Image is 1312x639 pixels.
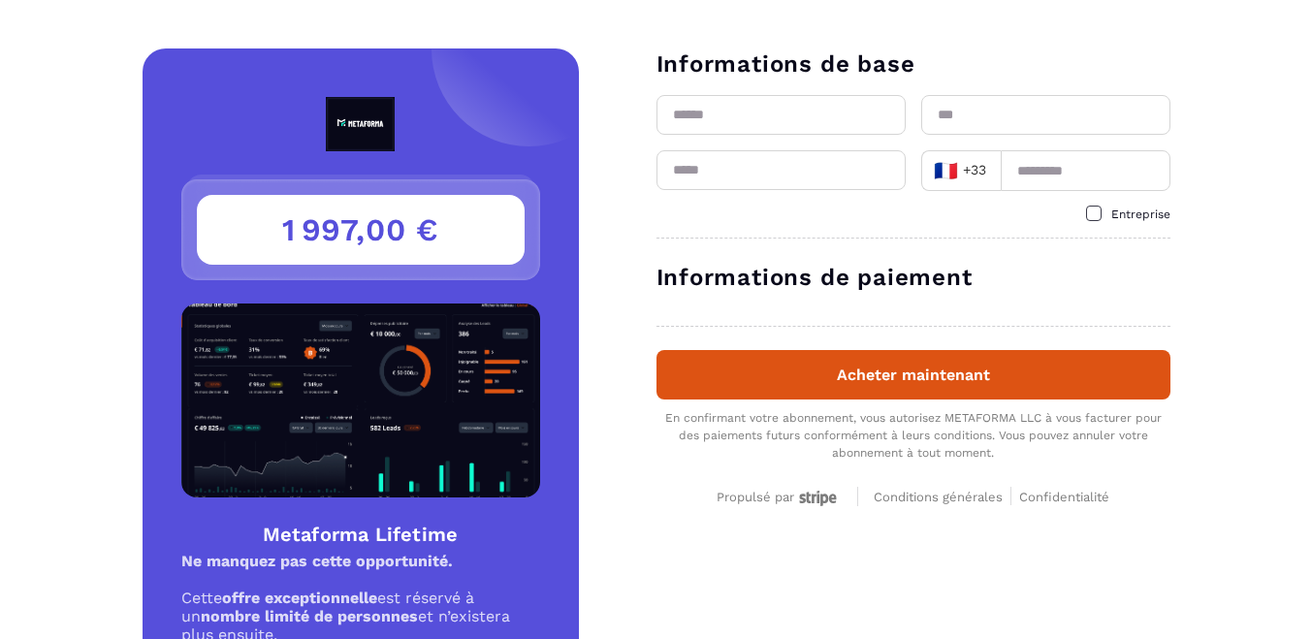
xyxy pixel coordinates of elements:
button: Acheter maintenant [656,350,1170,399]
img: Product Image [181,304,540,497]
a: Conditions générales [874,487,1011,505]
div: Propulsé par [717,490,842,506]
span: Conditions générales [874,490,1003,504]
a: Propulsé par [717,487,842,505]
strong: offre exceptionnelle [222,589,377,607]
h3: Informations de paiement [656,262,1170,293]
span: Confidentialité [1019,490,1109,504]
a: Confidentialité [1019,487,1109,505]
h3: Informations de base [656,48,1170,80]
strong: Ne manquez pas cette opportunité. [181,552,453,570]
h3: 1 997,00 € [197,195,525,265]
span: 🇫🇷 [934,157,958,184]
span: Entreprise [1111,208,1170,221]
div: Search for option [921,150,1001,191]
h4: Metaforma Lifetime [181,521,540,548]
span: +33 [933,157,987,184]
input: Search for option [991,156,994,185]
img: logo [281,97,440,151]
strong: nombre limité de personnes [201,607,418,625]
div: En confirmant votre abonnement, vous autorisez METAFORMA LLC à vous facturer pour des paiements f... [656,409,1170,462]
